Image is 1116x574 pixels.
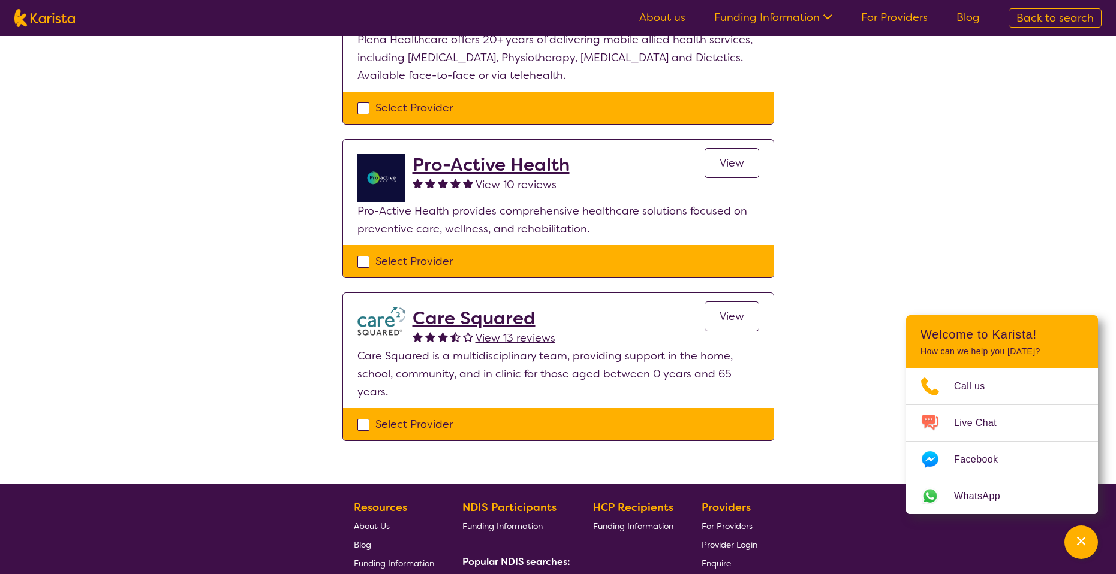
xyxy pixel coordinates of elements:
span: WhatsApp [954,487,1015,505]
b: Popular NDIS searches: [462,555,570,568]
a: View [705,148,759,178]
p: Pro-Active Health provides comprehensive healthcare solutions focused on preventive care, wellnes... [357,202,759,238]
a: View 13 reviews [476,329,555,347]
a: Blog [354,535,434,554]
b: HCP Recipients [593,500,673,515]
span: View 13 reviews [476,331,555,345]
a: Care Squared [413,307,555,329]
a: View [705,301,759,331]
span: For Providers [702,521,753,531]
ul: Choose channel [906,368,1098,514]
img: watfhvlxxexrmzu5ckj6.png [357,307,405,336]
span: Provider Login [702,539,757,550]
img: emptystar [463,331,473,342]
img: fullstar [413,331,423,342]
a: Funding Information [354,554,434,572]
img: halfstar [450,331,461,342]
img: jdgr5huzsaqxc1wfufya.png [357,154,405,202]
a: Pro-Active Health [413,154,570,176]
a: For Providers [702,516,757,535]
img: fullstar [438,178,448,188]
img: fullstar [413,178,423,188]
span: Live Chat [954,414,1011,432]
a: Funding Information [593,516,673,535]
span: View [720,156,744,170]
p: Care Squared is a multidisciplinary team, providing support in the home, school, community, and i... [357,347,759,401]
span: Enquire [702,558,731,569]
span: Back to search [1016,11,1094,25]
span: Funding Information [354,558,434,569]
a: View 10 reviews [476,176,557,194]
span: Call us [954,377,1000,395]
img: fullstar [425,178,435,188]
span: Funding Information [593,521,673,531]
a: Web link opens in a new tab. [906,478,1098,514]
div: Channel Menu [906,315,1098,514]
a: About Us [354,516,434,535]
span: Funding Information [462,521,543,531]
a: Funding Information [462,516,565,535]
b: NDIS Participants [462,500,557,515]
img: fullstar [425,331,435,342]
span: View 10 reviews [476,177,557,192]
img: fullstar [438,331,448,342]
img: fullstar [450,178,461,188]
a: Blog [956,10,980,25]
a: Provider Login [702,535,757,554]
span: Facebook [954,451,1012,469]
a: Funding Information [714,10,832,25]
span: Blog [354,539,371,550]
h2: Welcome to Karista! [921,327,1084,342]
p: How can we help you [DATE]? [921,346,1084,357]
span: About Us [354,521,390,531]
img: Karista logo [14,9,75,27]
p: Plena Healthcare offers 20+ years of delivering mobile allied health services, including [MEDICAL... [357,31,759,84]
a: About us [639,10,685,25]
button: Channel Menu [1064,525,1098,559]
a: Back to search [1009,8,1102,28]
img: fullstar [463,178,473,188]
b: Resources [354,500,407,515]
span: View [720,309,744,324]
b: Providers [702,500,751,515]
a: Enquire [702,554,757,572]
a: For Providers [861,10,928,25]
